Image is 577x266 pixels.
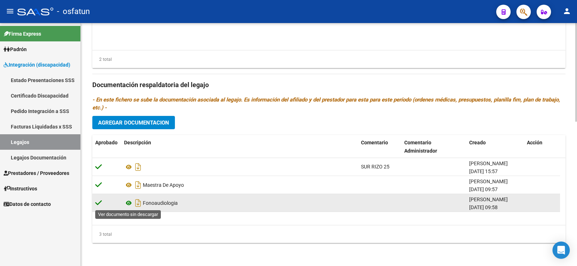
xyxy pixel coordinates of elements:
div: Open Intercom Messenger [552,242,570,259]
span: Comentario Administrador [404,140,437,154]
span: [DATE] 15:57 [469,168,498,174]
datatable-header-cell: Descripción [121,135,358,159]
span: SUR RIZO 25 [361,164,389,170]
span: [PERSON_NAME] [469,161,508,166]
div: Maestra De Apoyo [124,179,355,191]
i: Descargar documento [133,179,143,191]
span: Aprobado [95,140,118,145]
datatable-header-cell: Creado [466,135,524,159]
span: Padrón [4,45,27,53]
span: Firma Express [4,30,41,38]
span: Creado [469,140,486,145]
div: Fonoaudiologia [124,197,355,209]
span: [PERSON_NAME] [469,197,508,202]
h3: Documentación respaldatoria del legajo [92,80,565,90]
span: [DATE] 09:57 [469,186,498,192]
div: 2 total [92,55,112,63]
span: Comentario [361,140,388,145]
span: Prestadores / Proveedores [4,169,69,177]
datatable-header-cell: Acción [524,135,560,159]
span: Acción [527,140,542,145]
i: Descargar documento [133,197,143,209]
datatable-header-cell: Aprobado [92,135,121,159]
i: - En este fichero se sube la documentación asociada al legajo. Es información del afiliado y del ... [92,96,560,111]
span: Integración (discapacidad) [4,61,70,69]
span: Instructivos [4,185,37,193]
mat-icon: person [563,7,571,15]
datatable-header-cell: Comentario Administrador [401,135,466,159]
span: Datos de contacto [4,200,51,208]
span: [DATE] 09:58 [469,204,498,210]
button: Agregar Documentacion [92,116,175,129]
span: [PERSON_NAME] [469,179,508,184]
datatable-header-cell: Comentario [358,135,401,159]
span: Descripción [124,140,151,145]
i: Descargar documento [133,161,143,173]
div: 3 total [92,230,112,238]
span: - osfatun [57,4,90,19]
mat-icon: menu [6,7,14,15]
span: Agregar Documentacion [98,120,169,126]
